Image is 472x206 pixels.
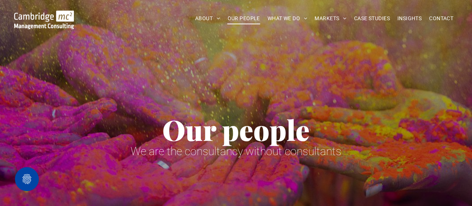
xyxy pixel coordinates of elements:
[14,10,74,29] img: Go to Homepage
[394,13,425,24] a: INSIGHTS
[350,13,394,24] a: CASE STUDIES
[14,12,74,19] a: Your Business Transformed | Cambridge Management Consulting
[224,13,263,24] a: OUR PEOPLE
[191,13,224,24] a: ABOUT
[162,111,310,148] span: Our people
[264,13,311,24] a: WHAT WE DO
[425,13,457,24] a: CONTACT
[311,13,350,24] a: MARKETS
[131,145,341,158] span: We are the consultancy without consultants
